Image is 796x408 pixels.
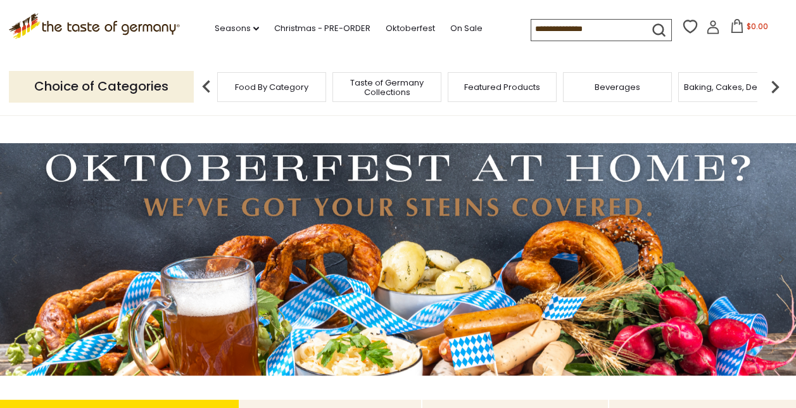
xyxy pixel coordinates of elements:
a: Christmas - PRE-ORDER [274,22,370,35]
a: Taste of Germany Collections [336,78,438,97]
img: previous arrow [194,74,219,99]
a: Seasons [215,22,259,35]
span: $0.00 [747,21,768,32]
a: Beverages [595,82,640,92]
button: $0.00 [723,19,776,38]
a: Food By Category [235,82,308,92]
a: On Sale [450,22,483,35]
a: Featured Products [464,82,540,92]
a: Oktoberfest [386,22,435,35]
img: next arrow [762,74,788,99]
p: Choice of Categories [9,71,194,102]
a: Baking, Cakes, Desserts [684,82,782,92]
